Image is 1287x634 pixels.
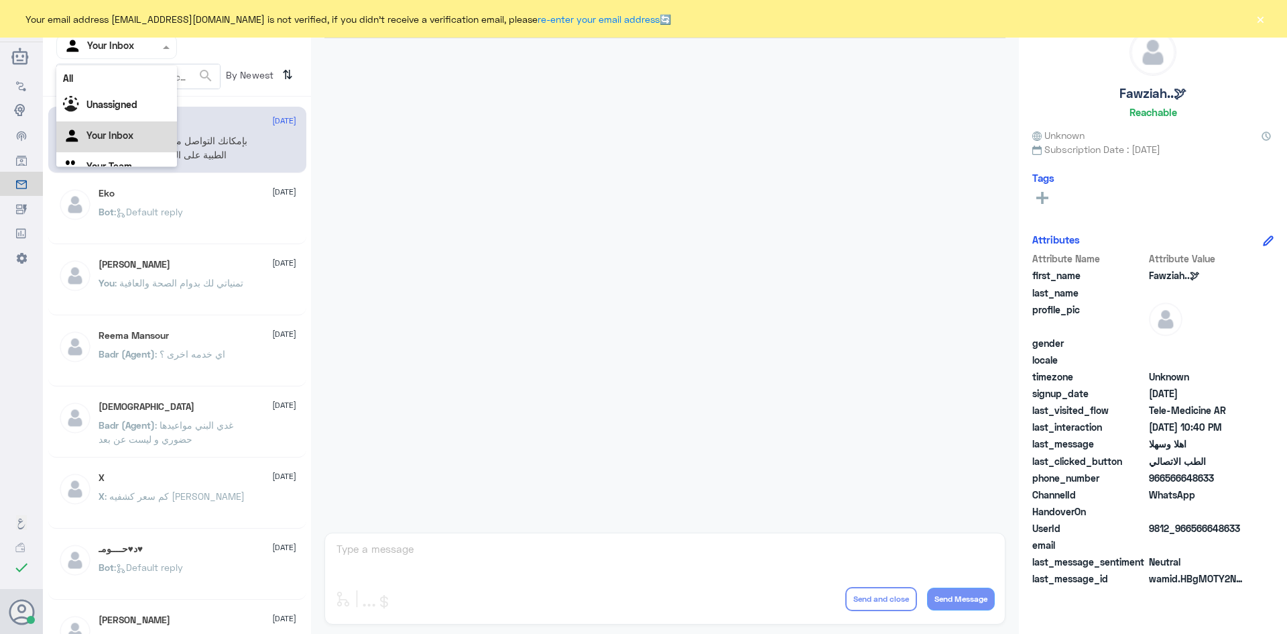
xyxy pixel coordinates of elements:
img: defaultAdmin.png [1149,303,1182,336]
img: defaultAdmin.png [58,330,92,364]
span: [DATE] [272,399,296,411]
h6: Tags [1032,172,1054,184]
img: yourInbox.svg [63,127,83,147]
span: [DATE] [272,328,296,340]
span: last_name [1032,286,1146,300]
span: 2025-08-28T18:19:42.656Z [1149,386,1246,401]
span: HandoverOn [1032,505,1146,519]
span: Badr (Agent) [99,348,155,360]
h5: X [99,472,105,484]
i: check [13,560,29,576]
h5: د♥حــــومـ♥ [99,543,143,555]
span: Subscription Date : [DATE] [1032,142,1274,156]
b: All [63,72,73,84]
span: gender [1032,336,1146,350]
span: 2 [1149,488,1246,502]
b: Your Inbox [86,129,133,141]
span: الطب الاتصالي [1149,454,1246,468]
img: defaultAdmin.png [58,188,92,221]
span: : Default reply [114,206,183,217]
span: Unknown [1149,370,1246,384]
img: defaultAdmin.png [58,259,92,293]
h5: Mohammed ALRASHED [99,259,170,270]
span: [DATE] [272,541,296,553]
span: last_message [1032,437,1146,451]
span: : غدي البني مواعيدها حضوري و ليست عن بعد [99,419,233,445]
span: wamid.HBgMOTY2NTY2NjQ4NjMzFQIAEhgUM0EyRkQ1NTVBMUEzMTE0RkY5MjIA [1149,572,1246,586]
span: : Default reply [114,562,183,573]
span: last_clicked_button [1032,454,1146,468]
h6: Reachable [1129,106,1177,118]
h5: Eko [99,188,115,199]
img: Unassigned.svg [63,96,83,116]
span: : اي خدمه اخرى ؟ [155,348,225,360]
span: profile_pic [1032,303,1146,333]
span: UserId [1032,521,1146,535]
button: Send and close [845,587,917,611]
h5: Fawziah..🕊 [1119,86,1186,101]
span: null [1149,538,1246,552]
span: 966566648633 [1149,471,1246,485]
img: defaultAdmin.png [58,472,92,506]
span: Attribute Value [1149,252,1246,266]
button: Avatar [9,599,34,625]
img: defaultAdmin.png [1130,30,1176,75]
b: Unassigned [86,99,137,110]
a: re-enter your email address [538,13,660,25]
span: Attribute Name [1032,252,1146,266]
img: defaultAdmin.png [58,401,92,435]
h5: سبحان الله [99,401,194,413]
span: By Newest [221,64,277,91]
span: email [1032,538,1146,552]
span: : كم سعر كشفيه [PERSON_NAME] [105,490,245,502]
span: 0 [1149,555,1246,569]
span: : تمنياتي لك بدوام الصحة والعافية [115,277,243,288]
span: Your email address [EMAIL_ADDRESS][DOMAIN_NAME] is not verified, if you didn't receive a verifica... [25,12,671,26]
span: last_message_id [1032,572,1146,586]
img: defaultAdmin.png [58,543,92,577]
span: 9812_966566648633 [1149,521,1246,535]
span: [DATE] [272,470,296,482]
span: [DATE] [272,115,296,127]
h5: Reema Mansour [99,330,169,341]
span: Bot [99,562,114,573]
span: 2025-08-28T19:40:43.812Z [1149,420,1246,434]
span: You [99,277,115,288]
span: phone_number [1032,471,1146,485]
button: × [1253,12,1267,25]
input: Search by Name, Local etc… [57,64,220,89]
span: Fawziah..🕊 [1149,268,1246,282]
span: [DATE] [272,613,296,625]
span: null [1149,336,1246,350]
span: search [198,68,214,84]
span: first_name [1032,268,1146,282]
span: last_message_sentiment [1032,555,1146,569]
span: timezone [1032,370,1146,384]
h6: Attributes [1032,233,1080,246]
span: Bot [99,206,114,217]
span: null [1149,505,1246,519]
span: اهلا وسهلا [1149,437,1246,451]
h5: ابو سلمان [99,615,170,626]
button: search [198,65,214,87]
i: ⇅ [282,64,293,86]
span: last_interaction [1032,420,1146,434]
button: Send Message [927,588,995,611]
span: [DATE] [272,186,296,198]
span: Badr (Agent) [99,419,155,431]
span: locale [1032,353,1146,367]
b: Your Team [86,160,132,172]
span: signup_date [1032,386,1146,401]
span: last_visited_flow [1032,403,1146,417]
span: Unknown [1032,128,1085,142]
span: Tele-Medicine AR [1149,403,1246,417]
img: yourTeam.svg [63,158,83,178]
span: null [1149,353,1246,367]
span: ChannelId [1032,488,1146,502]
span: [DATE] [272,257,296,269]
span: X [99,490,105,502]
